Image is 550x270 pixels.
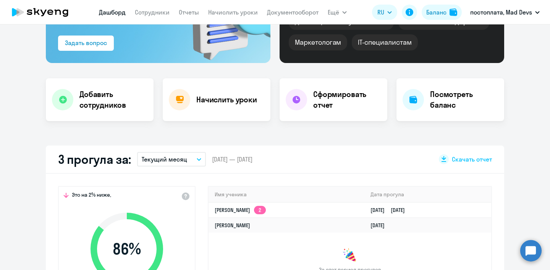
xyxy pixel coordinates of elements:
[208,8,258,16] a: Начислить уроки
[370,207,411,213] a: [DATE][DATE]
[377,8,384,17] span: RU
[267,8,319,16] a: Документооборот
[83,240,171,258] span: 86 %
[370,222,391,229] a: [DATE]
[65,38,107,47] div: Задать вопрос
[196,94,257,105] h4: Начислить уроки
[254,206,266,214] app-skyeng-badge: 2
[58,152,131,167] h2: 3 прогула за:
[135,8,170,16] a: Сотрудники
[79,89,147,110] h4: Добавить сотрудников
[215,207,266,213] a: [PERSON_NAME]2
[466,3,544,21] button: постоплата, Mad Devs
[99,8,126,16] a: Дашборд
[215,222,250,229] a: [PERSON_NAME]
[137,152,206,167] button: Текущий месяц
[470,8,532,17] p: постоплата, Mad Devs
[179,8,199,16] a: Отчеты
[426,8,446,17] div: Баланс
[72,191,111,200] span: Это на 2% ниже,
[212,155,252,163] span: [DATE] — [DATE]
[328,5,347,20] button: Ещё
[289,34,347,50] div: Маркетологам
[142,155,187,164] p: Текущий месяц
[328,8,339,17] span: Ещё
[452,155,492,163] span: Скачать отчет
[313,89,381,110] h4: Сформировать отчет
[352,34,417,50] div: IT-специалистам
[342,248,357,263] img: congrats
[364,187,491,202] th: Дата прогула
[422,5,462,20] button: Балансbalance
[430,89,498,110] h4: Посмотреть баланс
[372,5,397,20] button: RU
[209,187,364,202] th: Имя ученика
[450,8,457,16] img: balance
[58,36,114,51] button: Задать вопрос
